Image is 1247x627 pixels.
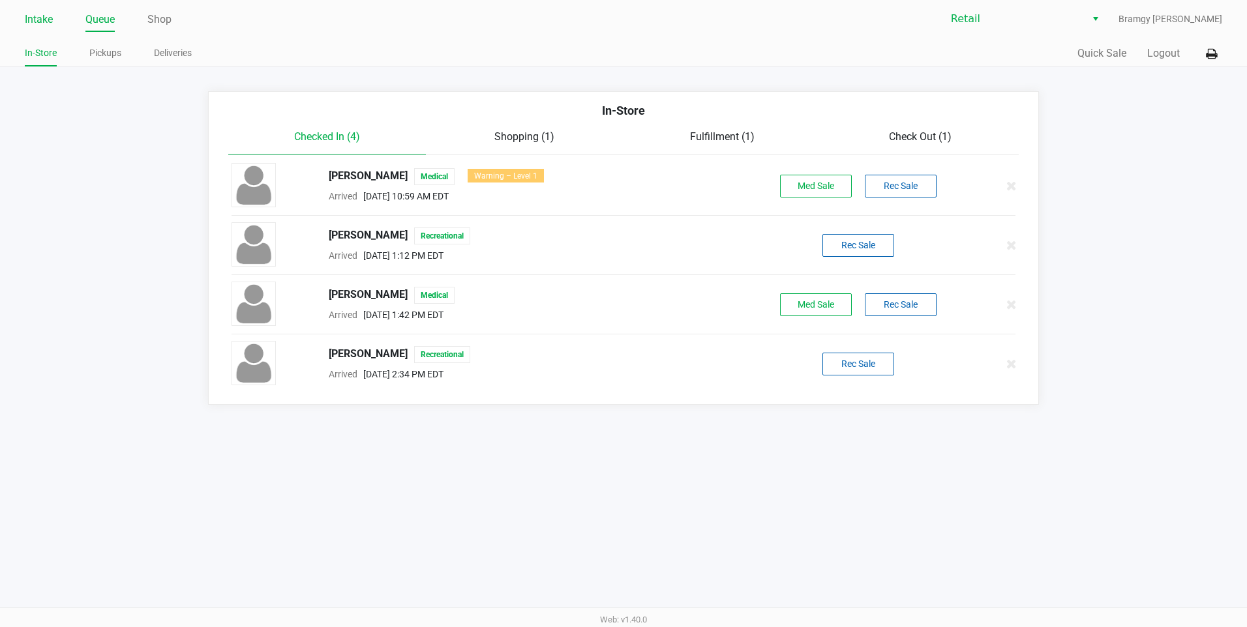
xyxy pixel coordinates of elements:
[865,293,937,316] button: Rec Sale
[147,10,172,29] a: Shop
[1077,46,1126,61] button: Quick Sale
[494,130,554,143] span: Shopping (1)
[414,227,470,244] span: Recreational
[822,234,894,257] button: Rec Sale
[357,369,443,379] span: [DATE] 2:34 PM EDT
[414,168,455,185] span: Medical
[329,191,357,201] span: Arrived
[357,250,443,261] span: [DATE] 1:12 PM EDT
[25,45,57,61] a: In-Store
[780,175,852,197] button: Med Sale
[780,293,852,316] button: Med Sale
[357,191,449,201] span: [DATE] 10:59 AM EDT
[329,369,357,379] span: Arrived
[329,310,357,320] span: Arrived
[600,615,647,624] span: Web: v1.40.0
[414,346,470,363] span: Recreational
[1086,7,1105,31] button: Select
[85,10,115,29] a: Queue
[951,11,1078,27] span: Retail
[1147,46,1180,61] button: Logout
[25,10,53,29] a: Intake
[468,169,544,182] div: Warning – Level 1
[889,130,952,143] span: Check Out (1)
[89,45,121,61] a: Pickups
[357,310,443,320] span: [DATE] 1:42 PM EDT
[154,45,192,61] a: Deliveries
[602,104,645,117] span: In-Store
[329,250,357,261] span: Arrived
[690,130,755,143] span: Fulfillment (1)
[1119,12,1222,26] span: Bramgy [PERSON_NAME]
[865,175,937,197] button: Rec Sale
[414,287,455,304] span: Medical
[294,130,360,143] span: Checked In (4)
[822,353,894,375] button: Rec Sale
